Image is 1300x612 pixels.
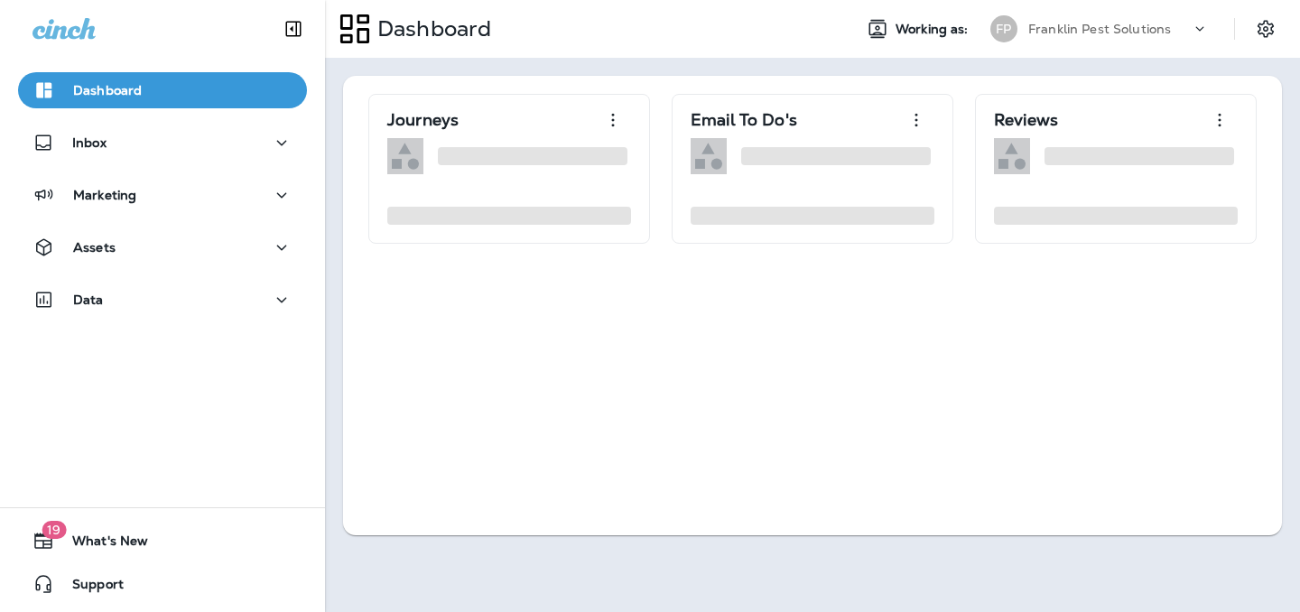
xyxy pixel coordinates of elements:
[18,72,307,108] button: Dashboard
[18,229,307,265] button: Assets
[18,566,307,602] button: Support
[18,125,307,161] button: Inbox
[994,111,1058,129] p: Reviews
[73,188,136,202] p: Marketing
[73,83,142,97] p: Dashboard
[54,577,124,598] span: Support
[73,292,104,307] p: Data
[72,135,107,150] p: Inbox
[990,15,1017,42] div: FP
[54,533,148,555] span: What's New
[1028,22,1171,36] p: Franklin Pest Solutions
[691,111,797,129] p: Email To Do's
[18,523,307,559] button: 19What's New
[268,11,319,47] button: Collapse Sidebar
[370,15,491,42] p: Dashboard
[42,521,66,539] span: 19
[896,22,972,37] span: Working as:
[1249,13,1282,45] button: Settings
[18,177,307,213] button: Marketing
[18,282,307,318] button: Data
[387,111,459,129] p: Journeys
[73,240,116,255] p: Assets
